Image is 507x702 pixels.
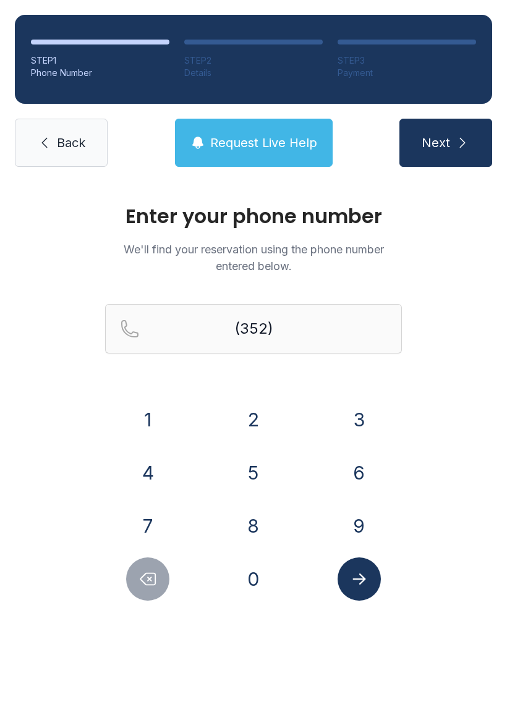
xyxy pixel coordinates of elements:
input: Reservation phone number [105,304,402,353]
span: Back [57,134,85,151]
div: STEP 1 [31,54,169,67]
div: Phone Number [31,67,169,79]
button: 9 [338,504,381,548]
button: 0 [232,557,275,601]
button: 1 [126,398,169,441]
div: Payment [338,67,476,79]
button: 6 [338,451,381,494]
span: Next [422,134,450,151]
button: 8 [232,504,275,548]
div: STEP 2 [184,54,323,67]
button: Delete number [126,557,169,601]
button: 7 [126,504,169,548]
span: Request Live Help [210,134,317,151]
div: STEP 3 [338,54,476,67]
button: 2 [232,398,275,441]
h1: Enter your phone number [105,206,402,226]
button: 4 [126,451,169,494]
button: Submit lookup form [338,557,381,601]
p: We'll find your reservation using the phone number entered below. [105,241,402,274]
button: 3 [338,398,381,441]
div: Details [184,67,323,79]
button: 5 [232,451,275,494]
